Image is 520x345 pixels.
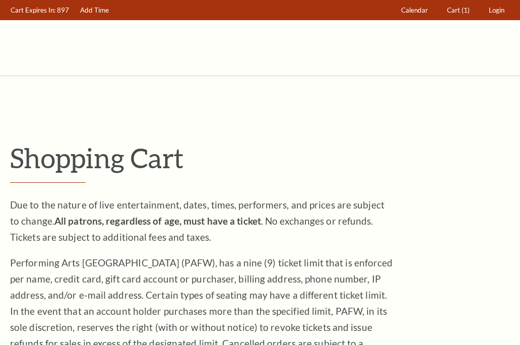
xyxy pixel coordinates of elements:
[484,1,509,20] a: Login
[442,1,475,20] a: Cart (1)
[462,6,470,14] span: (1)
[11,6,55,14] span: Cart Expires In:
[57,6,69,14] span: 897
[54,215,261,227] strong: All patrons, regardless of age, must have a ticket
[447,6,460,14] span: Cart
[401,6,428,14] span: Calendar
[10,199,384,243] span: Due to the nature of live entertainment, dates, times, performers, and prices are subject to chan...
[397,1,433,20] a: Calendar
[489,6,504,14] span: Login
[76,1,114,20] a: Add Time
[10,142,510,174] p: Shopping Cart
